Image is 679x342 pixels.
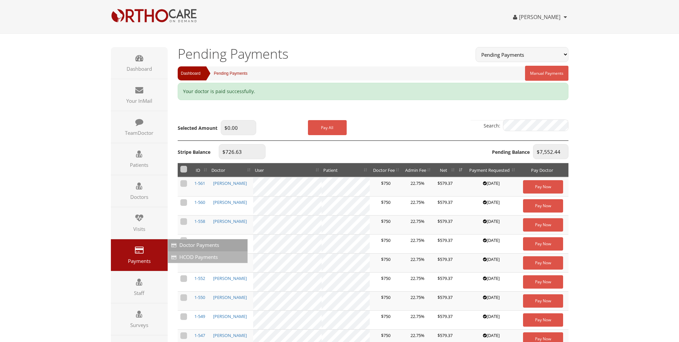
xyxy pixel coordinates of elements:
a: [PERSON_NAME] [213,237,247,243]
button: Pay All [308,120,347,135]
a: Doctors [111,175,168,207]
a: [PERSON_NAME] [213,218,247,224]
a: 1-561 [194,180,205,186]
label: Stripe Balance [178,149,210,155]
td: [DATE] [465,273,518,292]
span: Doctor Payments [179,242,219,248]
td: $750 [370,177,402,197]
td: $579.37 [433,292,457,311]
a: Payments [111,239,168,271]
a: [PERSON_NAME] [213,180,247,186]
td: 22.75% [402,311,433,330]
th: User: activate to sort column ascending [253,163,322,178]
a: HCOD Payments [168,251,247,263]
th: Admin Fee: activate to sort column ascending [402,163,433,178]
td: [DATE] [465,177,518,197]
h1: Pending Payments [178,47,466,60]
span: Staff [114,290,164,296]
a: 1-558 [194,218,205,224]
td: $579.37 [433,216,457,235]
td: $750 [370,273,402,292]
td: [DATE] [465,292,518,311]
td: $750 [370,235,402,254]
button: Pay Now [523,313,563,327]
span: Doctors [114,194,164,200]
a: Staff [111,271,168,303]
th: Pay Doctor [518,163,568,178]
th: Payment Requested: activate to sort column ascending [465,163,518,178]
th: Patient: activate to sort column ascending [322,163,370,178]
a: Manual Payments [525,66,568,81]
span: Your InMail [114,97,164,104]
button: Pay Now [523,294,563,308]
button: Pay Now [523,218,563,232]
a: [PERSON_NAME] [213,275,247,281]
th: Doctor: activate to sort column ascending [210,163,253,178]
span: Surveys [114,322,164,328]
a: Visits [111,207,168,239]
td: $579.37 [433,177,457,197]
td: $579.37 [433,197,457,216]
a: [PERSON_NAME] [213,294,247,300]
td: $579.37 [433,235,457,254]
td: 22.75% [402,197,433,216]
li: Pending Payments [200,66,247,80]
a: Patients [111,143,168,175]
span: HCOD Payments [179,254,218,260]
span: Patients [114,161,164,168]
td: 22.75% [402,292,433,311]
img: OrthoCareOnDemand Logo [111,8,197,23]
a: Dashboard [178,66,201,80]
a: 1-560 [194,199,205,205]
td: 22.75% [402,273,433,292]
div: Your doctor is paid successfully. [178,83,568,100]
button: Pay Now [523,237,563,251]
td: [DATE] [465,216,518,235]
a: 1-547 [194,332,205,338]
a: Dashboard [111,47,168,79]
button: Pay Now [523,256,563,270]
a: 1-552 [194,275,205,281]
td: [DATE] [465,197,518,216]
td: $750 [370,197,402,216]
td: $579.37 [433,311,457,330]
a: 1-556 [194,237,205,243]
td: $750 [370,311,402,330]
td: $750 [370,292,402,311]
label: Pending Balance [492,149,530,155]
a: [PERSON_NAME] [213,199,247,205]
td: [DATE] [465,235,518,254]
th: ID: activate to sort column ascending [190,163,210,178]
button: Pay Now [523,199,563,213]
td: 22.75% [402,177,433,197]
input: Search: [503,119,568,131]
td: $579.37 [433,273,457,292]
button: Pay Now [523,275,563,289]
td: 22.75% [402,254,433,273]
button: Pay Now [523,180,563,194]
span: Visits [114,226,164,232]
a: [PERSON_NAME] [213,313,247,319]
th: Doctor Fee: activate to sort column ascending [370,163,402,178]
td: [DATE] [465,311,518,330]
td: 22.75% [402,216,433,235]
th: Net: activate to sort column ascending [433,163,457,178]
a: 1-549 [194,313,205,319]
td: $750 [370,254,402,273]
label: Search: [484,119,568,133]
a: Doctor Payments [168,239,247,251]
span: TeamDoctor [114,129,164,136]
a: TeamDoctor [111,111,168,143]
a: Your InMail [111,79,168,111]
a: [PERSON_NAME] [213,332,247,338]
td: $750 [370,216,402,235]
a: Surveys [111,303,168,335]
td: $579.37 [433,254,457,273]
a: [PERSON_NAME] [513,13,560,21]
a: 1-550 [194,294,205,300]
td: 22.75% [402,235,433,254]
span: Dashboard [114,65,164,72]
span: Payments [114,258,164,264]
td: [DATE] [465,254,518,273]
